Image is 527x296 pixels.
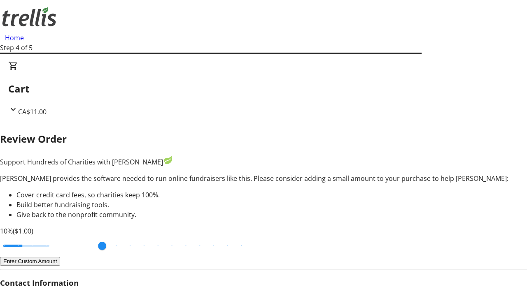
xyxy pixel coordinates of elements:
h2: Cart [8,81,519,96]
li: Cover credit card fees, so charities keep 100%. [16,190,527,200]
div: CartCA$11.00 [8,61,519,117]
span: CA$11.00 [18,107,47,116]
li: Build better fundraising tools. [16,200,527,210]
li: Give back to the nonprofit community. [16,210,527,220]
